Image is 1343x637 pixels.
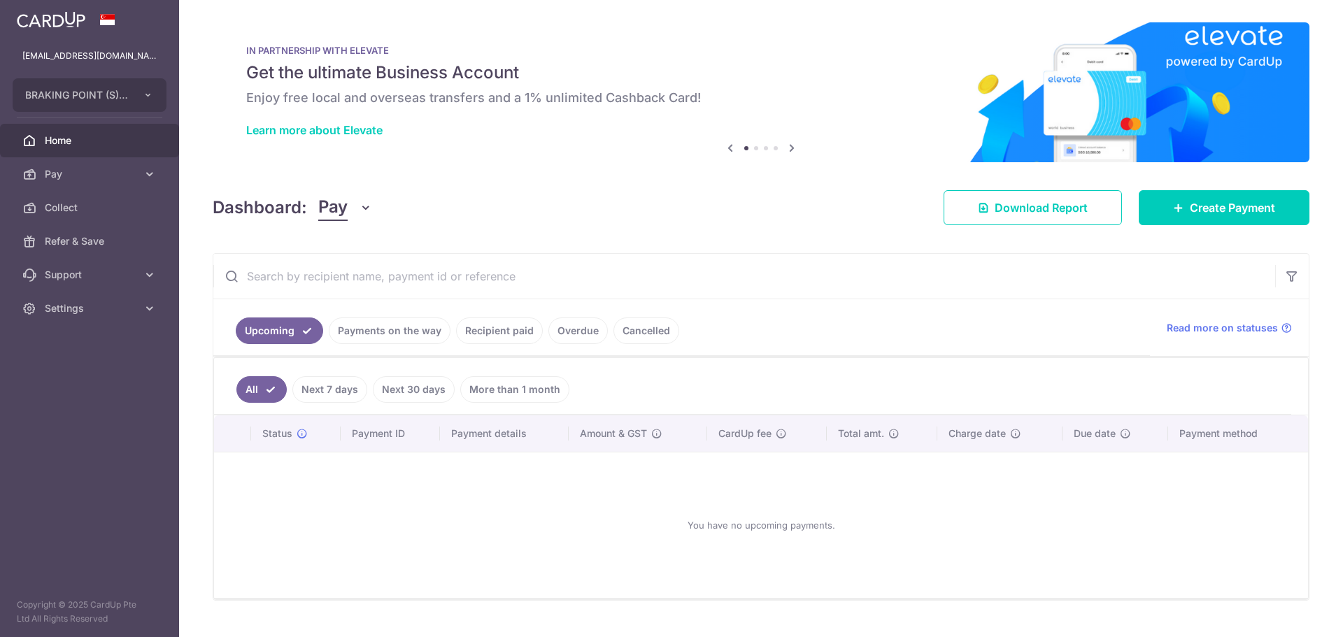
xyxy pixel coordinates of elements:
[45,167,137,181] span: Pay
[329,317,450,344] a: Payments on the way
[231,464,1291,587] div: You have no upcoming payments.
[1167,321,1278,335] span: Read more on statuses
[22,49,157,63] p: [EMAIL_ADDRESS][DOMAIN_NAME]
[1168,415,1308,452] th: Payment method
[995,199,1088,216] span: Download Report
[948,427,1006,441] span: Charge date
[1167,321,1292,335] a: Read more on statuses
[236,376,287,403] a: All
[213,22,1309,162] img: Renovation banner
[292,376,367,403] a: Next 7 days
[45,301,137,315] span: Settings
[718,427,772,441] span: CardUp fee
[460,376,569,403] a: More than 1 month
[1190,199,1275,216] span: Create Payment
[246,45,1276,56] p: IN PARTNERSHIP WITH ELEVATE
[440,415,569,452] th: Payment details
[580,427,647,441] span: Amount & GST
[318,194,372,221] button: Pay
[17,11,85,28] img: CardUp
[341,415,440,452] th: Payment ID
[246,62,1276,84] h5: Get the ultimate Business Account
[213,195,307,220] h4: Dashboard:
[318,194,348,221] span: Pay
[548,317,608,344] a: Overdue
[246,123,383,137] a: Learn more about Elevate
[13,78,166,112] button: BRAKING POINT (S) PTE. LTD.
[45,268,137,282] span: Support
[246,90,1276,106] h6: Enjoy free local and overseas transfers and a 1% unlimited Cashback Card!
[1139,190,1309,225] a: Create Payment
[236,317,323,344] a: Upcoming
[613,317,679,344] a: Cancelled
[1074,427,1116,441] span: Due date
[45,201,137,215] span: Collect
[456,317,543,344] a: Recipient paid
[25,88,129,102] span: BRAKING POINT (S) PTE. LTD.
[838,427,884,441] span: Total amt.
[45,134,137,148] span: Home
[213,254,1275,299] input: Search by recipient name, payment id or reference
[45,234,137,248] span: Refer & Save
[373,376,455,403] a: Next 30 days
[944,190,1122,225] a: Download Report
[262,427,292,441] span: Status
